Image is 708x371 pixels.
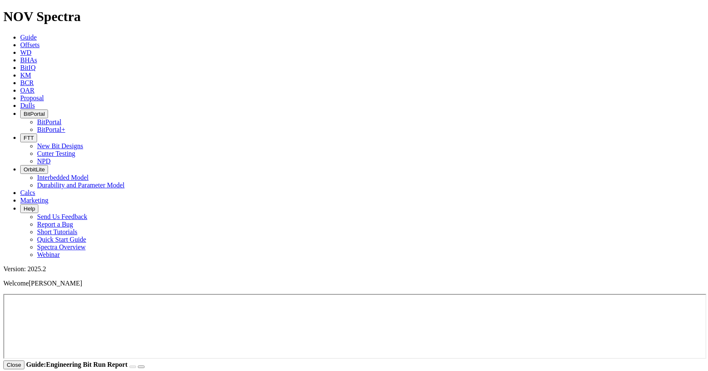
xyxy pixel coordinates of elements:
[20,41,40,48] a: Offsets
[46,361,127,368] span: Engineering Bit Run Report
[20,34,37,41] a: Guide
[24,206,35,212] span: Help
[37,126,65,133] a: BitPortal+
[20,133,37,142] button: FTT
[20,189,35,196] a: Calcs
[37,150,75,157] a: Cutter Testing
[3,360,24,369] button: Close
[20,109,48,118] button: BitPortal
[24,166,45,173] span: OrbitLite
[37,251,60,258] a: Webinar
[20,87,35,94] a: OAR
[20,165,48,174] button: OrbitLite
[20,79,34,86] a: BCR
[37,236,86,243] a: Quick Start Guide
[20,72,31,79] a: KM
[37,228,78,235] a: Short Tutorials
[20,56,37,64] a: BHAs
[29,280,82,287] span: [PERSON_NAME]
[37,243,86,251] a: Spectra Overview
[37,118,62,125] a: BitPortal
[26,361,129,368] strong: Guide:
[37,221,73,228] a: Report a Bug
[37,181,125,189] a: Durability and Parameter Model
[37,142,83,149] a: New Bit Designs
[20,204,38,213] button: Help
[3,265,705,273] div: Version: 2025.2
[24,135,34,141] span: FTT
[37,174,88,181] a: Interbedded Model
[20,64,35,71] a: BitIQ
[20,49,32,56] a: WD
[37,157,51,165] a: NPD
[20,102,35,109] a: Dulls
[3,9,705,24] h1: NOV Spectra
[24,111,45,117] span: BitPortal
[37,213,87,220] a: Send Us Feedback
[20,94,44,101] a: Proposal
[3,280,705,287] p: Welcome
[20,197,48,204] a: Marketing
